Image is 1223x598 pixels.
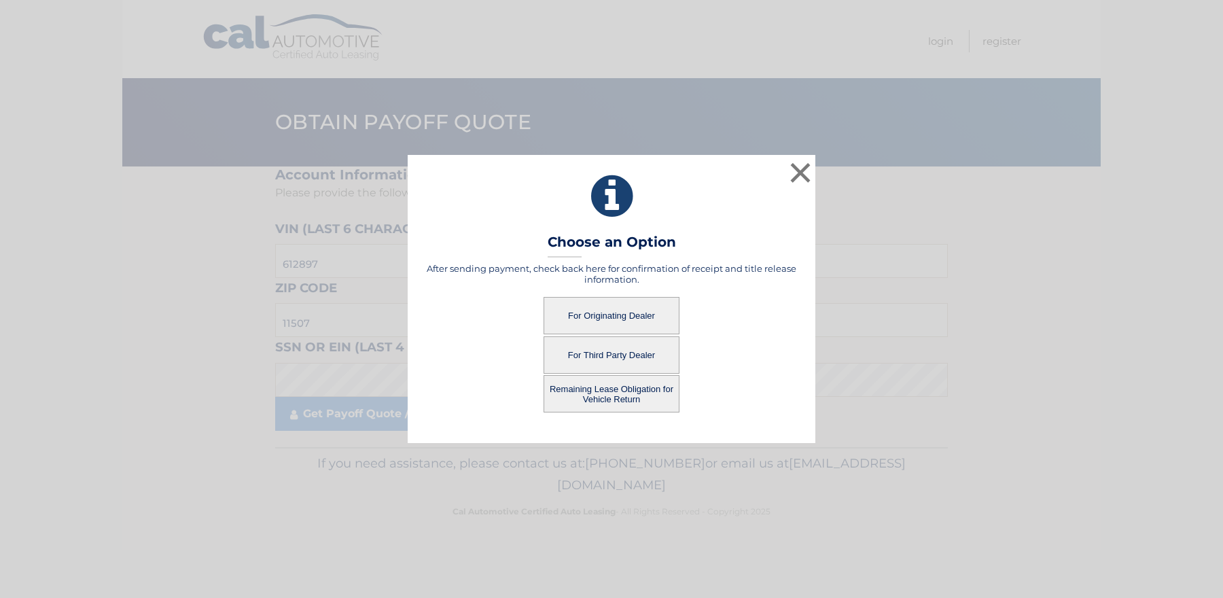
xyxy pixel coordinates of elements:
[787,159,814,186] button: ×
[544,336,679,374] button: For Third Party Dealer
[548,234,676,258] h3: Choose an Option
[425,263,798,285] h5: After sending payment, check back here for confirmation of receipt and title release information.
[544,375,679,412] button: Remaining Lease Obligation for Vehicle Return
[544,297,679,334] button: For Originating Dealer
